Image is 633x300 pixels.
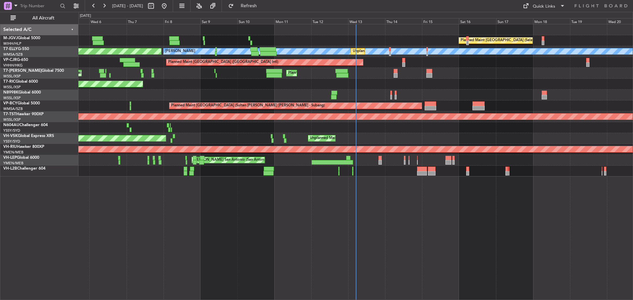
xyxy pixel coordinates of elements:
[7,13,72,23] button: All Aircraft
[533,3,555,10] div: Quick Links
[3,47,18,51] span: T7-ELLY
[164,18,200,24] div: Fri 8
[496,18,533,24] div: Sun 17
[3,134,18,138] span: VH-VSK
[112,3,143,9] span: [DATE] - [DATE]
[3,101,17,105] span: VP-BCY
[235,4,263,8] span: Refresh
[3,106,23,111] a: WMSA/SZB
[461,36,538,45] div: Planned Maint [GEOGRAPHIC_DATA] (Seletar)
[225,1,265,11] button: Refresh
[3,80,38,84] a: T7-RICGlobal 6000
[3,80,15,84] span: T7-RIC
[3,150,23,155] a: YMEN/MEB
[3,128,20,133] a: YSSY/SYD
[570,18,607,24] div: Tue 19
[3,123,19,127] span: N604AU
[310,133,391,143] div: Unplanned Maint Sydney ([PERSON_NAME] Intl)
[194,155,275,165] div: [PERSON_NAME] San Antonio (San Antonio Intl)
[533,18,570,24] div: Mon 18
[3,145,44,149] a: VH-RIUHawker 800XP
[274,18,311,24] div: Mon 11
[3,139,20,144] a: YSSY/SYD
[3,123,48,127] a: N604AUChallenger 604
[3,95,21,100] a: WSSL/XSP
[3,47,29,51] a: T7-ELLYG-550
[385,18,422,24] div: Thu 14
[200,18,237,24] div: Sat 9
[3,85,21,90] a: WSSL/XSP
[3,91,18,95] span: N8998K
[422,18,459,24] div: Fri 15
[348,18,385,24] div: Wed 13
[89,18,126,24] div: Wed 6
[3,167,45,171] a: VH-L2BChallenger 604
[3,69,42,73] span: T7-[PERSON_NAME]
[459,18,496,24] div: Sat 16
[17,16,70,20] span: All Aircraft
[127,18,164,24] div: Thu 7
[3,63,23,68] a: VHHH/HKG
[3,36,18,40] span: M-JGVJ
[520,1,568,11] button: Quick Links
[3,112,16,116] span: T7-TST
[237,18,274,24] div: Sun 10
[3,41,21,46] a: WIHH/HLP
[353,46,511,56] div: Unplanned Maint [GEOGRAPHIC_DATA] (Sultan [PERSON_NAME] [PERSON_NAME] - Subang)
[3,91,41,95] a: N8998KGlobal 6000
[3,117,21,122] a: WSSL/XSP
[3,145,17,149] span: VH-RIU
[3,36,40,40] a: M-JGVJGlobal 5000
[3,161,23,166] a: YMEN/MEB
[168,57,278,67] div: Planned Maint [GEOGRAPHIC_DATA] ([GEOGRAPHIC_DATA] Intl)
[3,58,17,62] span: VP-CJR
[3,74,21,79] a: WSSL/XSP
[3,156,17,160] span: VH-LEP
[288,68,392,78] div: Planned Maint [GEOGRAPHIC_DATA] ([GEOGRAPHIC_DATA])
[3,69,64,73] a: T7-[PERSON_NAME]Global 7500
[3,134,54,138] a: VH-VSKGlobal Express XRS
[311,18,348,24] div: Tue 12
[3,101,40,105] a: VP-BCYGlobal 5000
[3,167,17,171] span: VH-L2B
[20,1,58,11] input: Trip Number
[171,101,325,111] div: Planned Maint [GEOGRAPHIC_DATA] (Sultan [PERSON_NAME] [PERSON_NAME] - Subang)
[3,112,44,116] a: T7-TSTHawker 900XP
[165,46,195,56] div: [PERSON_NAME]
[80,13,91,19] div: [DATE]
[3,58,28,62] a: VP-CJRG-650
[3,156,39,160] a: VH-LEPGlobal 6000
[3,52,23,57] a: WMSA/SZB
